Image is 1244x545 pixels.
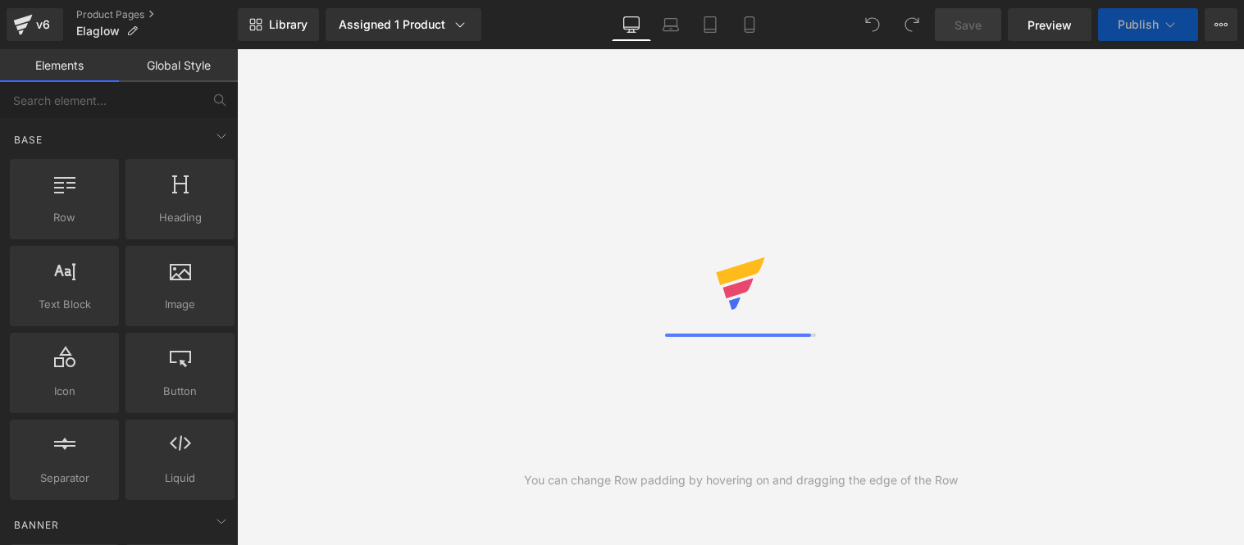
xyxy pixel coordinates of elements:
span: Row [15,209,114,226]
span: Separator [15,470,114,487]
a: Product Pages [76,8,238,21]
button: Publish [1098,8,1198,41]
a: Laptop [651,8,690,41]
span: Library [269,17,308,32]
a: Global Style [119,49,238,82]
div: v6 [33,14,53,35]
span: Heading [130,209,230,226]
span: Banner [12,517,61,533]
a: Tablet [690,8,730,41]
button: More [1205,8,1237,41]
span: Preview [1028,16,1072,34]
span: Button [130,383,230,400]
span: Text Block [15,296,114,313]
span: Save [955,16,982,34]
a: v6 [7,8,63,41]
span: Publish [1118,18,1159,31]
span: Icon [15,383,114,400]
div: Assigned 1 Product [339,16,468,33]
div: You can change Row padding by hovering on and dragging the edge of the Row [524,471,958,489]
span: Image [130,296,230,313]
span: Base [12,132,44,148]
span: Liquid [130,470,230,487]
a: New Library [238,8,319,41]
button: Redo [895,8,928,41]
button: Undo [856,8,889,41]
a: Preview [1008,8,1091,41]
a: Desktop [612,8,651,41]
a: Mobile [730,8,769,41]
span: Elaglow [76,25,120,38]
